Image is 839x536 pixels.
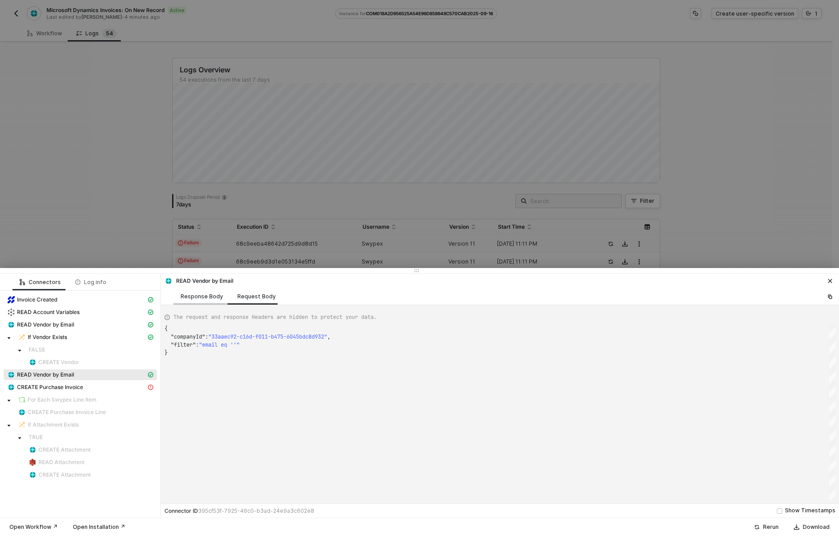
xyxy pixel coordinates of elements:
span: TRUE [25,432,157,443]
div: Rerun [763,523,779,531]
span: icon-exclamation [148,385,153,390]
span: : [205,333,208,340]
span: icon-close [827,278,833,284]
span: CREATE Attachment [38,471,91,478]
span: CREATE Attachment [25,469,157,480]
img: integration-icon [18,334,25,341]
img: integration-icon [29,459,36,466]
div: Open Installation ↗ [73,523,125,531]
span: icon-download [794,524,799,530]
button: Open Workflow ↗ [4,522,63,532]
span: : [196,341,199,348]
div: Show Timestamps [785,507,835,515]
span: icon-copy-paste [827,294,833,299]
span: READ Vendor by Email [4,369,157,380]
span: FALSE [25,344,157,355]
div: Response Body [181,293,223,300]
div: Download [803,523,830,531]
span: For Each Swypex Line Item [14,394,157,405]
span: CREATE Purchase Invoice Line [28,409,106,416]
span: caret-down [7,423,11,428]
span: CREATE Attachment [38,446,91,453]
span: READ Account Variables [4,307,157,318]
div: Connectors [20,279,61,286]
span: Invoice Created [4,294,157,305]
img: integration-icon [18,421,25,428]
span: } [164,349,168,356]
span: "email eq ''" [199,341,240,348]
span: icon-cards [148,322,153,327]
div: READ Vendor by Email [164,277,233,285]
span: icon-cards [148,372,153,377]
div: Log info [75,279,106,286]
span: READ Attachment [25,457,157,468]
span: READ Vendor by Email [17,371,74,378]
span: READ Account Variables [17,309,80,316]
img: integration-icon [29,359,36,366]
span: icon-drag-indicator [414,268,419,273]
span: For Each Swypex Line Item [28,396,97,403]
span: Invoice Created [17,296,57,303]
img: integration-icon [8,384,15,391]
span: CREATE Purchase Invoice [17,384,83,391]
img: integration-icon [8,321,15,328]
span: caret-down [7,336,11,340]
span: , [327,333,330,340]
span: CREATE Vendor [38,359,79,366]
img: integration-icon [8,371,15,378]
span: icon-cards [148,310,153,315]
span: "filter" [171,341,196,348]
img: integration-icon [8,309,15,316]
span: "33aaec92-c16d-f011-b475-6045bdc8d932" [208,333,327,340]
img: integration-icon [29,446,36,453]
img: integration-icon [18,396,25,403]
span: If Vendor Exists [28,334,67,341]
span: caret-down [17,436,22,440]
div: Request Body [237,293,276,300]
button: Open Installation ↗ [67,522,131,532]
span: TRUE [29,434,43,441]
img: integration-icon [8,296,15,303]
span: CREATE Vendor [25,357,157,368]
span: CREATE Purchase Invoice Line [14,407,157,418]
span: caret-down [7,398,11,403]
button: Download [788,522,835,532]
span: icon-cards [148,297,153,302]
span: icon-success-page [754,524,759,530]
span: The request and response Headers are hidden to protect your data. [173,313,377,321]
span: FALSE [29,346,45,353]
span: READ Attachment [38,459,84,466]
div: Open Workflow ↗ [9,523,58,531]
span: "companyId" [171,333,205,340]
span: If Attachment Exists [28,421,79,428]
span: icon-logic [20,280,25,285]
span: icon-cards [148,335,153,340]
span: CREATE Attachment [25,444,157,455]
button: Rerun [748,522,784,532]
span: If Attachment Exists [14,419,157,430]
img: integration-icon [165,277,172,285]
span: If Vendor Exists [14,332,157,343]
img: integration-icon [18,409,25,416]
span: caret-down [17,348,22,353]
img: integration-icon [29,471,36,478]
span: { [164,325,168,332]
span: CREATE Purchase Invoice [4,382,157,393]
span: 395cf53f-7925-46c0-b3ad-24e9a3c602e8 [198,507,314,514]
div: Connector ID [164,507,314,515]
span: READ Vendor by Email [4,319,157,330]
span: READ Vendor by Email [17,321,74,328]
